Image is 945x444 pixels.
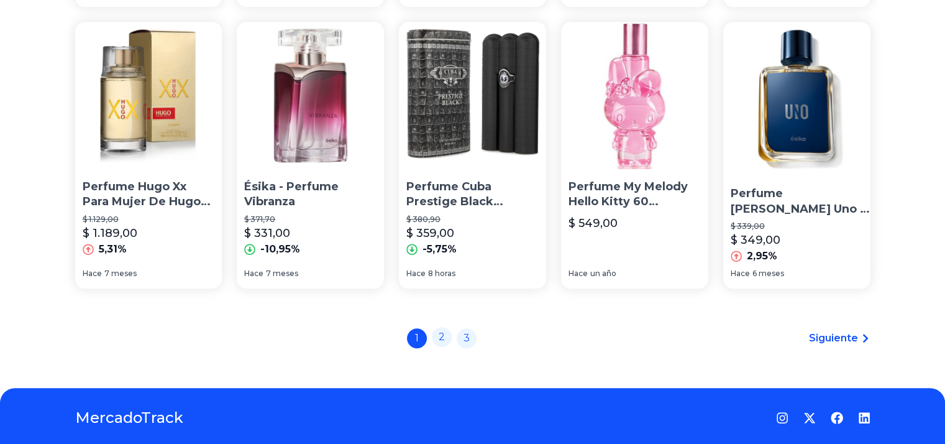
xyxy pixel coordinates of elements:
[83,179,215,210] p: Perfume Hugo Xx Para Mujer De Hugo Boss Edt 100ml Original
[568,179,701,210] p: Perfume My Melody Hello Kitty 60 [PERSON_NAME] By [PERSON_NAME]
[803,412,816,424] a: Twitter
[266,269,298,279] span: 7 meses
[776,412,788,424] a: Instagram
[561,22,708,169] img: Perfume My Melody Hello Kitty 60 Ml Fuller By Sanrio
[457,328,477,348] a: 3
[432,327,452,347] a: 2
[99,242,127,257] p: 5,31%
[568,215,618,232] p: $ 549,00
[831,412,843,424] a: Facebook
[75,22,222,289] a: Perfume Hugo Xx Para Mujer De Hugo Boss Edt 100ml OriginalPerfume Hugo Xx Para Mujer De Hugo Boss...
[244,224,290,242] p: $ 331,00
[731,269,750,279] span: Hace
[731,186,870,217] p: Perfume [PERSON_NAME] Uno / Herbal [DEMOGRAPHIC_DATA] / 90 Ml / Esika
[561,22,708,289] a: Perfume My Melody Hello Kitty 60 Ml Fuller By SanrioPerfume My Melody Hello Kitty 60 [PERSON_NAME...
[83,269,102,279] span: Hace
[244,215,377,224] p: $ 371,70
[752,269,784,279] span: 6 meses
[75,22,222,169] img: Perfume Hugo Xx Para Mujer De Hugo Boss Edt 100ml Original
[590,269,616,279] span: un año
[83,224,137,242] p: $ 1.189,00
[406,179,539,210] p: Perfume Cuba Prestige Black [PERSON_NAME] 90 Ml Eau De Toilette
[428,269,455,279] span: 8 horas
[244,269,263,279] span: Hace
[399,22,546,289] a: Perfume Cuba Prestige Black Caballero 90 Ml Eau De Toilette Perfume Cuba Prestige Black [PERSON_N...
[260,242,300,257] p: -10,95%
[809,331,870,346] a: Siguiente
[406,269,426,279] span: Hace
[406,215,539,224] p: $ 380,90
[104,269,137,279] span: 7 meses
[244,179,377,210] p: Ésika - Perfume Vibranza
[75,408,183,428] a: MercadoTrack
[723,22,870,289] a: Perfume Caballero Uno / Herbal Aromático / 90 Ml / EsikaPerfume [PERSON_NAME] Uno / Herbal [DEMOG...
[422,242,457,257] p: -5,75%
[237,22,384,289] a: Ésika - Perfume VibranzaÉsika - Perfume Vibranza$ 371,70$ 331,00-10,95%Hace7 meses
[747,249,777,264] p: 2,95%
[858,412,870,424] a: LinkedIn
[399,22,546,169] img: Perfume Cuba Prestige Black Caballero 90 Ml Eau De Toilette
[731,221,870,231] p: $ 339,00
[809,331,858,346] span: Siguiente
[568,269,588,279] span: Hace
[723,22,877,176] img: Perfume Caballero Uno / Herbal Aromático / 90 Ml / Esika
[406,224,454,242] p: $ 359,00
[731,231,780,249] p: $ 349,00
[83,215,215,224] p: $ 1.129,00
[237,22,384,169] img: Ésika - Perfume Vibranza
